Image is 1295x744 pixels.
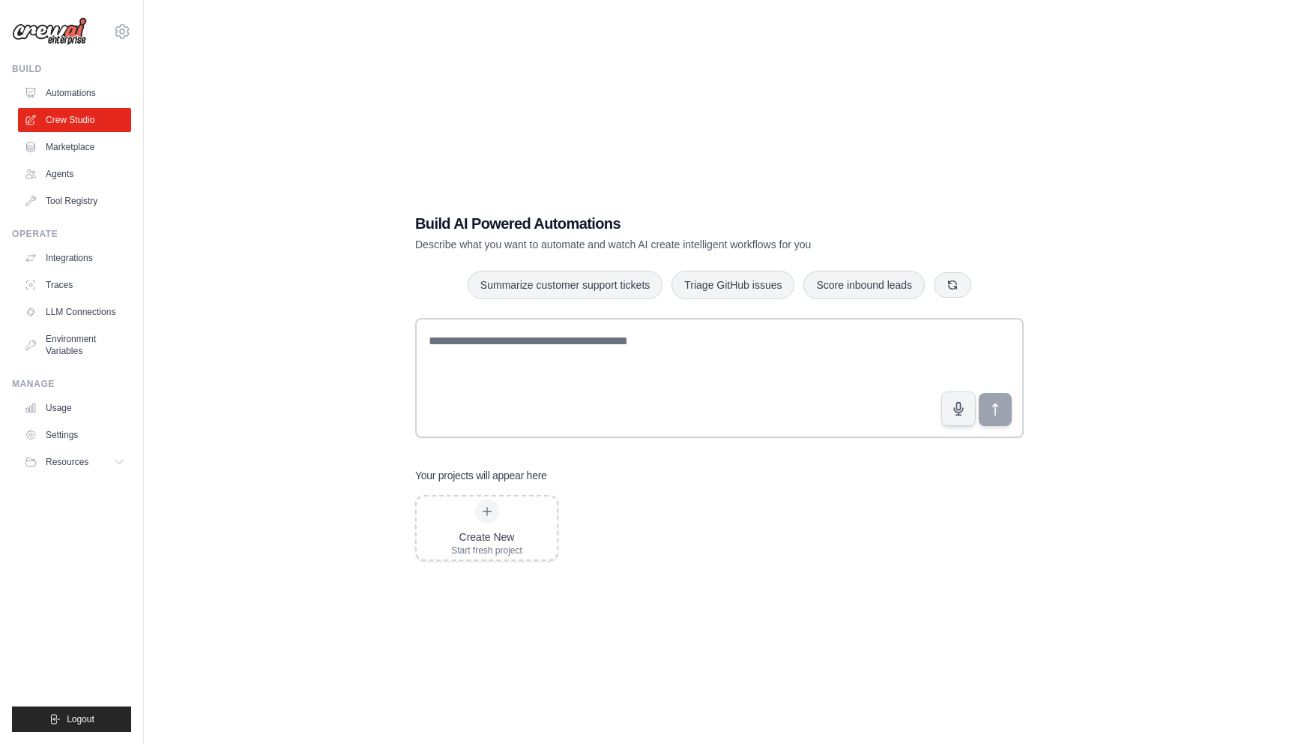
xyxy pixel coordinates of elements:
button: Click to speak your automation idea [941,391,976,426]
div: Operate [12,228,131,240]
a: Crew Studio [18,108,131,132]
span: Resources [46,456,88,468]
a: Integrations [18,246,131,270]
div: Build [12,63,131,75]
button: Get new suggestions [934,272,971,298]
img: Logo [12,17,87,46]
p: Describe what you want to automate and watch AI create intelligent workflows for you [415,237,919,252]
a: Settings [18,423,131,447]
div: Start fresh project [451,544,522,556]
a: Traces [18,273,131,297]
h3: Your projects will appear here [415,468,547,483]
a: Usage [18,396,131,420]
div: Manage [12,378,131,390]
span: Logout [67,713,94,725]
a: Automations [18,81,131,105]
a: Tool Registry [18,189,131,213]
button: Triage GitHub issues [671,271,794,299]
a: Environment Variables [18,327,131,363]
button: Resources [18,450,131,474]
a: Marketplace [18,135,131,159]
div: Create New [451,529,522,544]
a: LLM Connections [18,300,131,324]
a: Agents [18,162,131,186]
button: Score inbound leads [803,271,925,299]
button: Summarize customer support tickets [468,271,662,299]
button: Logout [12,706,131,732]
h1: Build AI Powered Automations [415,213,919,234]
